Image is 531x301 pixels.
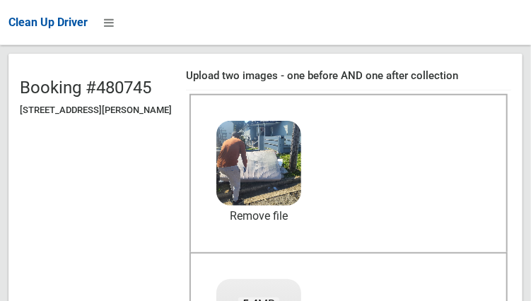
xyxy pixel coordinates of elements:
a: Clean Up Driver [8,12,88,33]
h2: Booking #480745 [20,78,172,97]
a: Remove file [216,206,301,227]
span: Clean Up Driver [8,16,88,29]
h5: [STREET_ADDRESS][PERSON_NAME] [20,105,172,115]
h4: Upload two images - one before AND one after collection [186,70,511,82]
